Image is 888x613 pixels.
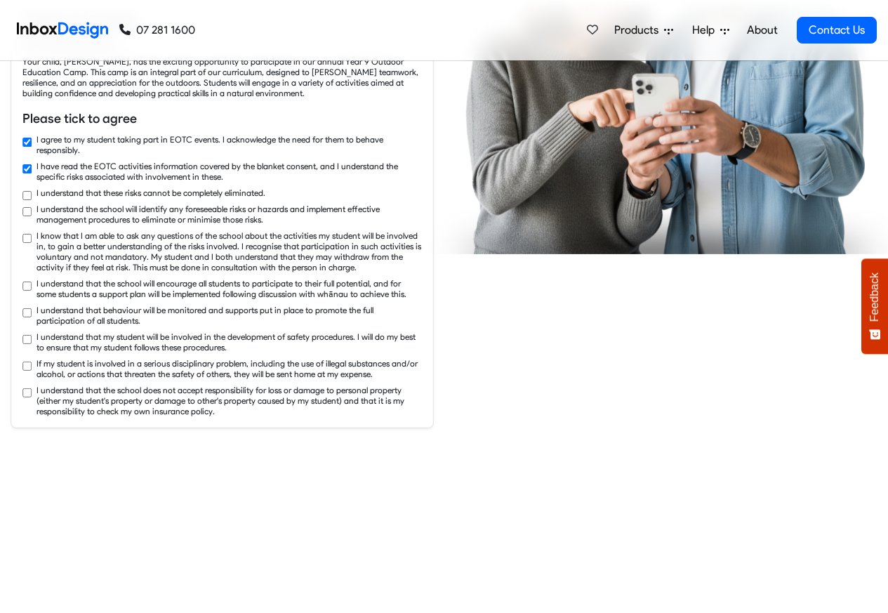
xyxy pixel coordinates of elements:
a: Help [687,16,735,44]
label: I understand that the school does not accept responsibility for loss or damage to personal proper... [37,385,421,416]
label: I understand that behaviour will be monitored and supports put in place to promote the full parti... [37,305,421,326]
label: I understand that the school will encourage all students to participate to their full potential, ... [37,278,421,299]
a: Contact Us [797,17,877,44]
a: 07 281 1600 [119,22,195,39]
h6: Please tick to agree [22,110,421,128]
span: Products [614,22,664,39]
button: Feedback - Show survey [861,258,888,354]
label: I agree to my student taking part in EOTC events. I acknowledge the need for them to behave respo... [37,134,421,155]
label: I understand the school will identify any foreseeable risks or hazards and implement effective ma... [37,204,421,225]
span: Feedback [868,272,881,322]
label: I understand that these risks cannot be completely eliminated. [37,187,265,198]
label: I understand that my student will be involved in the development of safety procedures. I will do ... [37,331,421,352]
span: Help [692,22,720,39]
div: Dear Parents/Guardians, Your child, [PERSON_NAME], has the exciting opportunity to participate in... [22,36,421,99]
label: I know that I am able to ask any questions of the school about the activities my student will be ... [37,230,421,272]
a: About [743,16,781,44]
label: I have read the EOTC activities information covered by the blanket consent, and I understand the ... [37,161,421,182]
label: If my student is involved in a serious disciplinary problem, including the use of illegal substan... [37,358,421,379]
a: Products [609,16,679,44]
